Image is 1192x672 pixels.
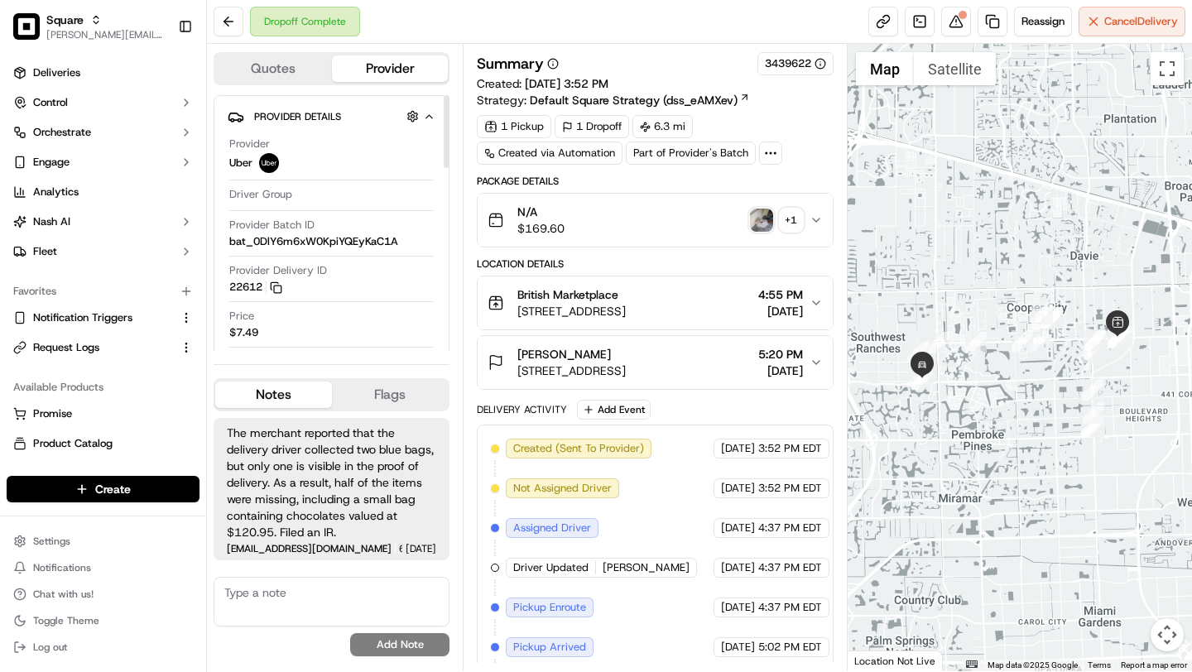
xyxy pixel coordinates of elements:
button: 22612 [229,280,282,295]
span: Not Assigned Driver [513,481,612,496]
span: [STREET_ADDRESS] [517,303,626,319]
div: Favorites [7,278,199,305]
span: Pickup Enroute [513,600,586,615]
span: Provider Delivery ID [229,263,327,278]
div: 1 Pickup [477,115,551,138]
span: Toggle Theme [33,614,99,627]
span: Created: [477,75,608,92]
div: 1 Dropoff [555,115,629,138]
div: 14 [1108,326,1129,348]
span: Engage [33,155,70,170]
div: 25 [907,367,929,389]
span: Cancel Delivery [1104,14,1178,29]
div: 9 [1084,329,1105,351]
span: [DATE] 3:52 PM [525,76,608,91]
a: Request Logs [13,340,173,355]
span: Control [33,95,68,110]
button: Product Catalog [7,430,199,457]
span: [PERSON_NAME][EMAIL_ADDRESS][DOMAIN_NAME] [46,28,165,41]
a: Deliveries [7,60,199,86]
div: 10 [1084,329,1106,351]
span: Map data ©2025 Google [988,660,1078,670]
span: Promise [33,406,72,421]
span: N/A [517,204,565,220]
span: Pickup Arrived [513,640,586,655]
button: Chat with us! [7,583,199,606]
button: Show street map [856,52,914,85]
span: Nash AI [33,214,70,229]
span: Deliveries [33,65,80,80]
button: N/A$169.60photo_proof_of_delivery image+1 [478,194,832,247]
button: Toggle fullscreen view [1151,52,1184,85]
span: 4:37 PM EDT [758,560,822,575]
span: The merchant reported that the delivery driver collected two blue bags, but only one is visible i... [227,425,436,540]
span: $169.60 [517,220,565,237]
button: Control [7,89,199,116]
button: Square [46,12,84,28]
div: 7 [1082,379,1103,401]
button: Notifications [7,556,199,579]
span: [STREET_ADDRESS] [517,362,626,379]
span: [DATE] [721,521,755,535]
div: Location Not Live [848,650,943,671]
button: Log out [7,636,199,659]
span: [PERSON_NAME] [603,560,690,575]
div: 4 [1081,415,1103,437]
span: Request Logs [33,340,99,355]
span: 6:18 PM [399,544,402,554]
div: 3 [1082,415,1103,436]
div: 22 [965,332,987,353]
span: Provider Batch ID [229,218,315,233]
button: Settings [7,530,199,553]
button: Fleet [7,238,199,265]
span: [DATE] [721,560,755,575]
button: CancelDelivery [1079,7,1185,36]
a: Open this area in Google Maps (opens a new window) [852,650,906,671]
h3: Summary [477,56,544,71]
span: [DATE] [721,600,755,615]
div: 18 [1041,307,1063,329]
div: 20 [1027,330,1049,352]
button: Promise [7,401,199,427]
a: Notification Triggers [13,310,173,325]
button: Provider [332,55,449,82]
div: + 1 [780,209,803,232]
button: Create [7,476,199,502]
button: Add Event [577,400,651,420]
span: Uber [229,156,252,170]
span: [DATE] [758,303,803,319]
button: Notification Triggers [7,305,199,331]
a: Promise [13,406,193,421]
button: [PERSON_NAME][STREET_ADDRESS]5:20 PM[DATE] [478,336,832,389]
div: 5 [1083,416,1104,438]
span: Provider Details [254,110,341,123]
a: Product Catalog [13,436,193,451]
span: 4:37 PM EDT [758,521,822,535]
button: British Marketplace[STREET_ADDRESS]4:55 PM[DATE] [478,276,832,329]
span: [EMAIL_ADDRESS][DOMAIN_NAME] [227,544,392,554]
span: Analytics [33,185,79,199]
span: [PERSON_NAME] [517,346,611,362]
button: 3439622 [765,56,826,71]
a: Analytics [7,179,199,205]
span: Assigned Driver [513,521,591,535]
div: 6.3 mi [632,115,693,138]
span: Product Catalog [33,436,113,451]
span: [DATE] [406,544,436,554]
div: 8 [1079,342,1100,363]
div: 26 [911,368,933,390]
button: Flags [332,382,449,408]
button: Nash AI [7,209,199,235]
div: 21 [1012,330,1033,352]
a: Created via Automation [477,142,622,165]
span: Orchestrate [33,125,91,140]
span: Notifications [33,561,91,574]
img: Google [852,650,906,671]
div: Location Details [477,257,833,271]
span: $7.49 [229,325,258,340]
div: 11 [1111,326,1132,348]
button: Provider Details [228,103,435,130]
button: Quotes [215,55,332,82]
button: Orchestrate [7,119,199,146]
